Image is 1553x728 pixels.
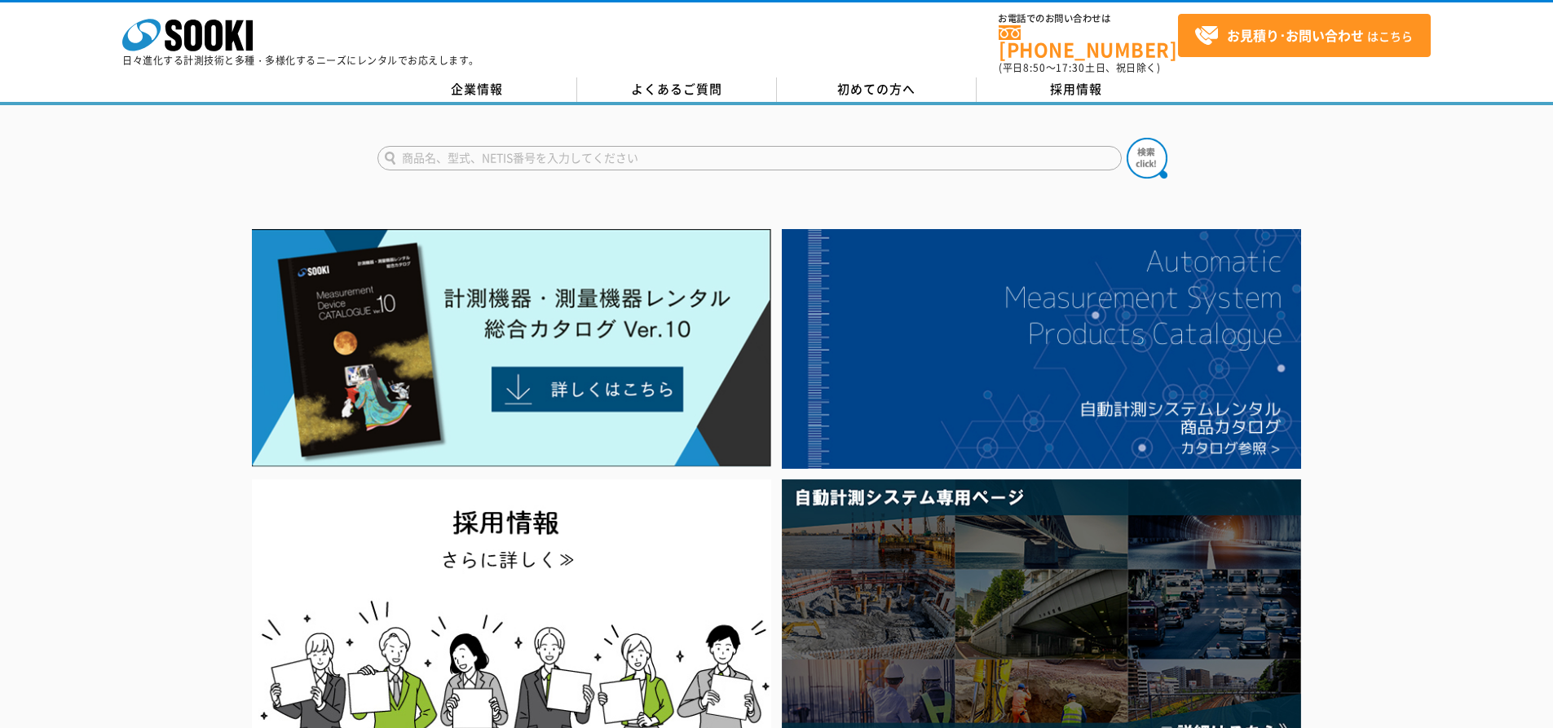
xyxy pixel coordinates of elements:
[782,229,1301,469] img: 自動計測システムカタログ
[837,80,915,98] span: 初めての方へ
[1056,60,1085,75] span: 17:30
[1194,24,1413,48] span: はこちら
[377,146,1122,170] input: 商品名、型式、NETIS番号を入力してください
[1227,25,1364,45] strong: お見積り･お問い合わせ
[377,77,577,102] a: 企業情報
[977,77,1176,102] a: 採用情報
[122,55,479,65] p: 日々進化する計測技術と多種・多様化するニーズにレンタルでお応えします。
[577,77,777,102] a: よくあるご質問
[777,77,977,102] a: 初めての方へ
[999,25,1178,59] a: [PHONE_NUMBER]
[999,60,1160,75] span: (平日 ～ 土日、祝日除く)
[252,229,771,467] img: Catalog Ver10
[1178,14,1431,57] a: お見積り･お問い合わせはこちら
[999,14,1178,24] span: お電話でのお問い合わせは
[1127,138,1167,179] img: btn_search.png
[1023,60,1046,75] span: 8:50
